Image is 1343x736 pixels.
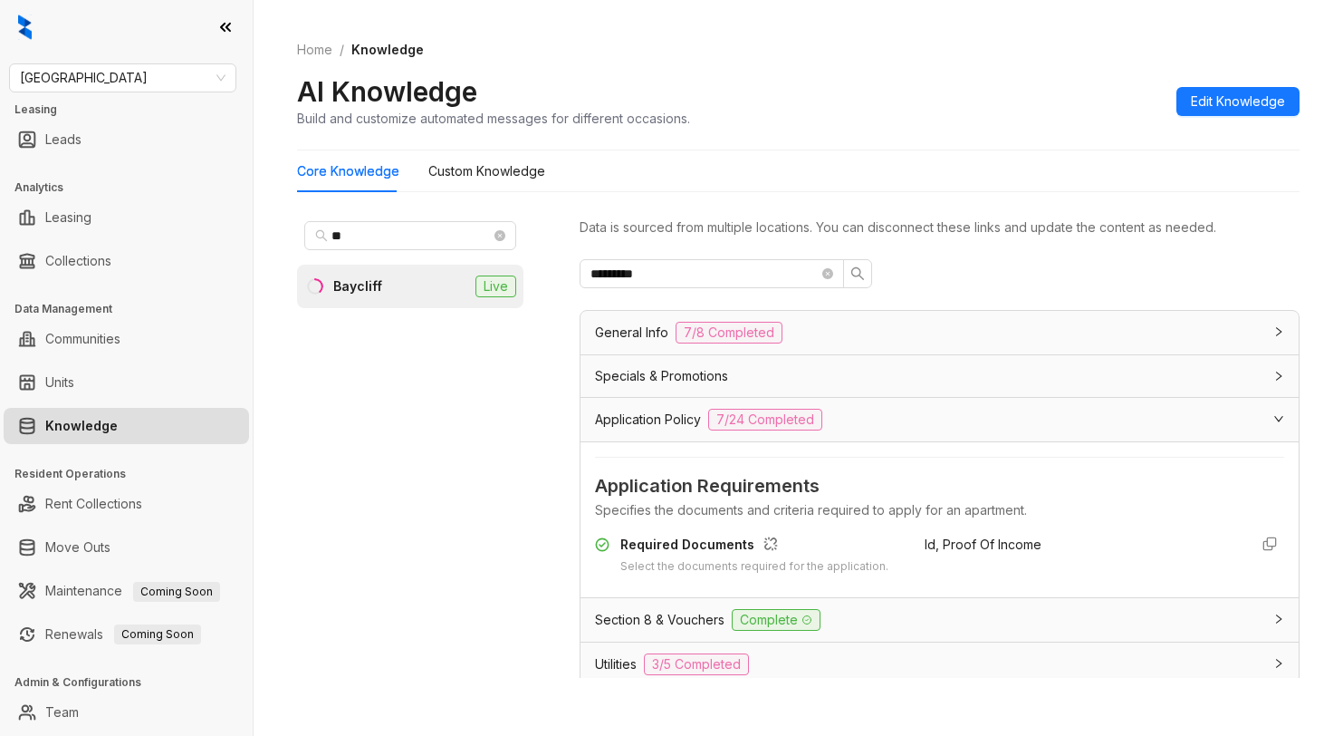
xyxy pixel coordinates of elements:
li: Collections [4,243,249,279]
span: 7/24 Completed [708,409,822,431]
li: Move Outs [4,529,249,566]
span: Application Requirements [595,472,1284,500]
span: General Info [595,323,668,343]
span: Fairfield [20,64,225,92]
div: Specifies the documents and criteria required to apply for an apartment. [595,500,1284,520]
a: Move Outs [45,529,110,566]
a: Units [45,364,74,401]
li: Leasing [4,199,249,236]
h3: Data Management [14,301,253,317]
div: Specials & Promotions [580,355,1299,397]
a: Knowledge [45,408,118,444]
a: Team [45,694,79,731]
li: Communities [4,321,249,357]
div: Application Policy7/24 Completed [580,398,1299,441]
div: Baycliff [333,276,382,296]
li: / [340,40,344,60]
span: search [850,266,865,281]
span: collapsed [1273,371,1284,382]
h3: Leasing [14,102,253,118]
h2: AI Knowledge [297,74,477,109]
span: Coming Soon [114,625,201,644]
div: Custom Knowledge [428,161,545,181]
span: search [315,229,328,242]
a: Leads [45,121,82,158]
span: Specials & Promotions [595,366,728,386]
div: Required Documents [620,535,888,558]
span: close-circle [494,230,505,241]
h3: Analytics [14,179,253,196]
a: RenewalsComing Soon [45,616,201,653]
a: Collections [45,243,111,279]
a: Home [293,40,336,60]
div: Core Knowledge [297,161,399,181]
span: Utilities [595,654,637,674]
div: General Info7/8 Completed [580,311,1299,354]
div: Section 8 & VouchersComplete [580,598,1299,642]
span: 3/5 Completed [644,654,749,675]
a: Communities [45,321,120,357]
li: Maintenance [4,573,249,609]
div: Data is sourced from multiple locations. You can disconnect these links and update the content as... [580,218,1300,237]
span: close-circle [822,268,833,279]
img: logo [18,15,32,40]
span: Section 8 & Vouchers [595,610,724,630]
li: Knowledge [4,408,249,444]
span: collapsed [1273,658,1284,669]
h3: Resident Operations [14,466,253,482]
span: Complete [732,609,820,631]
a: Leasing [45,199,91,236]
span: Id, Proof Of Income [925,537,1041,552]
span: Knowledge [351,42,424,57]
h3: Admin & Configurations [14,674,253,691]
span: collapsed [1273,614,1284,625]
li: Units [4,364,249,401]
li: Team [4,694,249,731]
span: 7/8 Completed [676,322,782,344]
div: Utilities3/5 Completed [580,643,1299,686]
div: Select the documents required for the application. [620,558,888,576]
a: Rent Collections [45,486,142,522]
button: Edit Knowledge [1176,87,1300,116]
li: Leads [4,121,249,158]
span: Coming Soon [133,582,220,602]
span: expanded [1273,413,1284,424]
span: Application Policy [595,410,701,430]
li: Rent Collections [4,486,249,522]
span: Edit Knowledge [1191,92,1285,111]
span: collapsed [1273,326,1284,337]
span: Live [475,276,516,297]
li: Renewals [4,616,249,653]
div: Build and customize automated messages for different occasions. [297,109,690,128]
